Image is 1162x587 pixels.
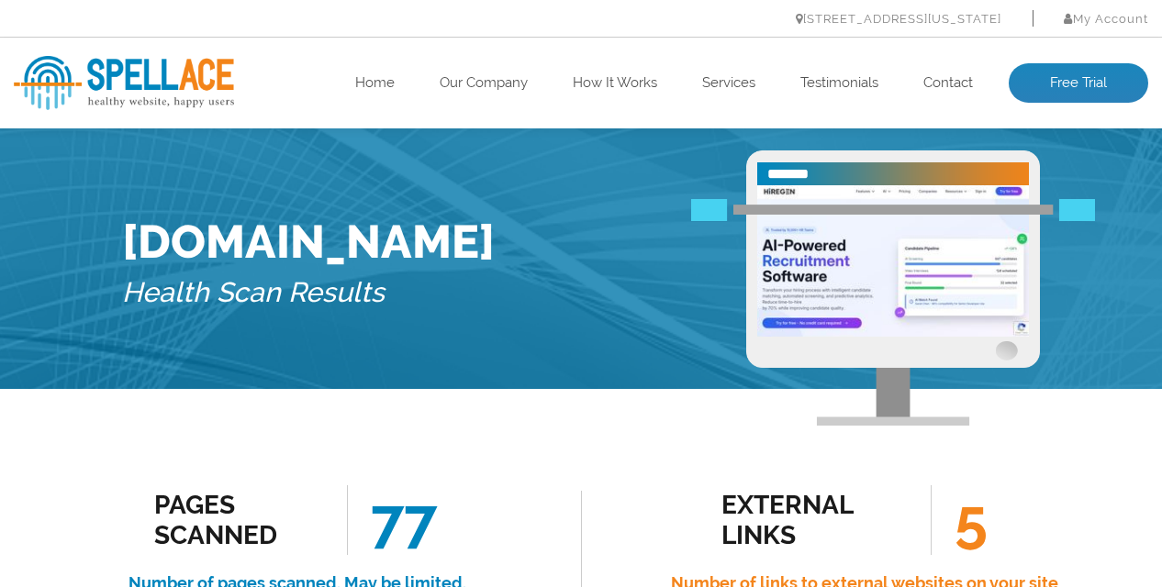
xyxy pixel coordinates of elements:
[122,215,495,269] h1: [DOMAIN_NAME]
[154,490,320,550] div: Pages Scanned
[347,485,437,555] span: 77
[721,490,888,550] div: external links
[746,150,1040,426] img: Free Webiste Analysis
[691,222,1095,244] img: Free Webiste Analysis
[757,185,1029,337] img: Free Website Analysis
[122,269,495,317] h5: Health Scan Results
[931,485,988,555] span: 5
